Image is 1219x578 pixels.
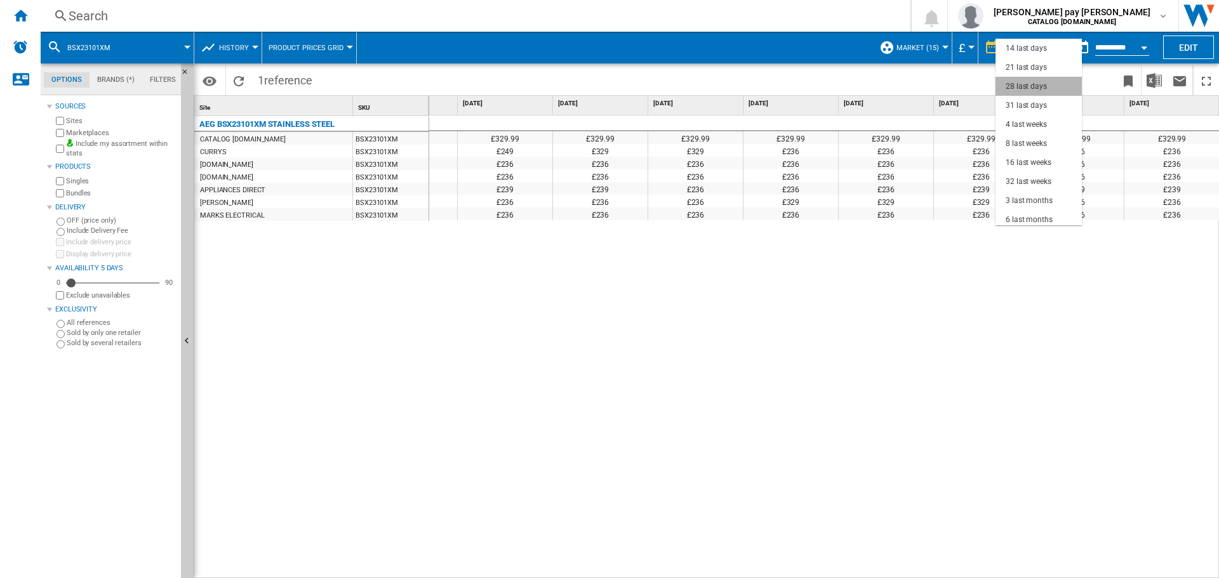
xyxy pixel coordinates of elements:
div: 28 last days [1006,81,1047,92]
div: 8 last weeks [1006,138,1047,149]
div: 32 last weeks [1006,176,1051,187]
div: 21 last days [1006,62,1047,73]
div: 31 last days [1006,100,1047,111]
div: 16 last weeks [1006,157,1051,168]
div: 3 last months [1006,195,1053,206]
div: 6 last months [1006,214,1053,225]
div: 4 last weeks [1006,119,1047,130]
div: 14 last days [1006,43,1047,54]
